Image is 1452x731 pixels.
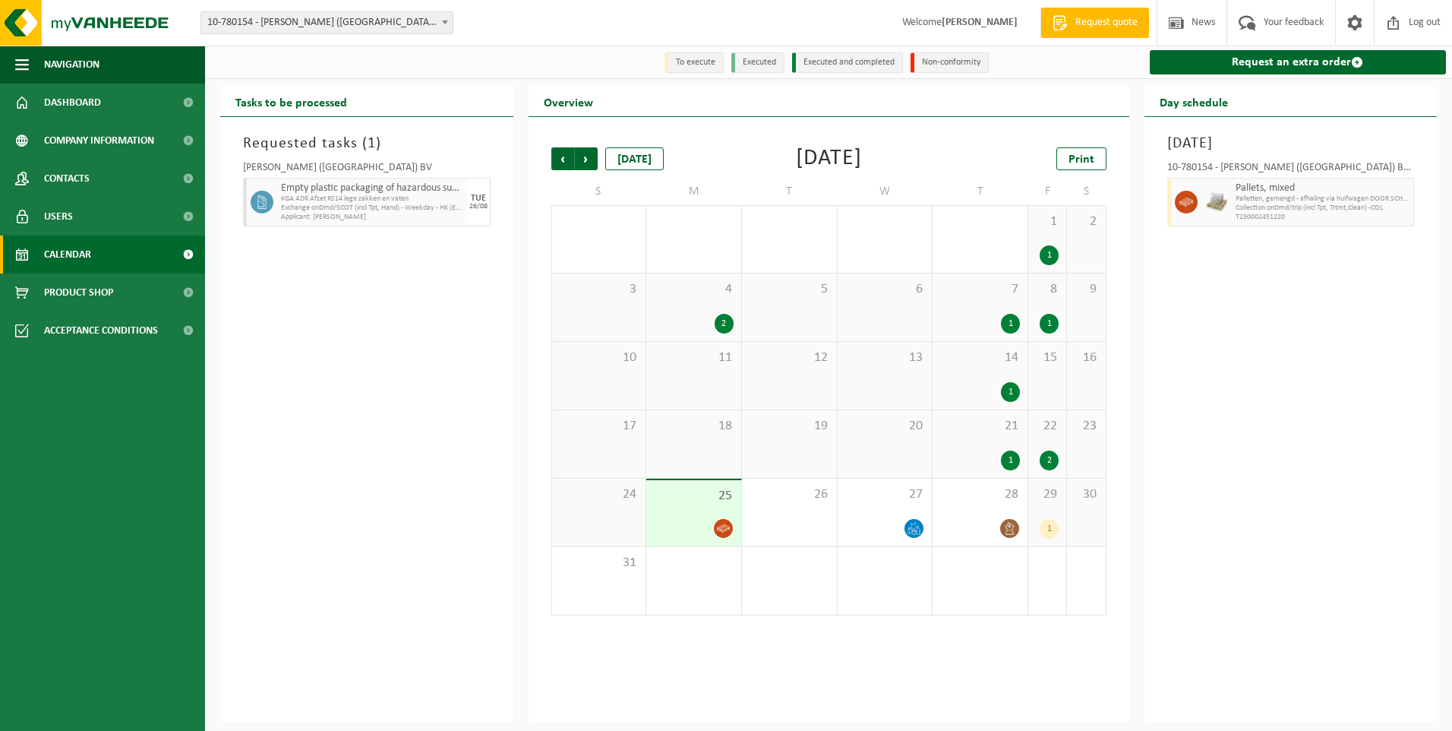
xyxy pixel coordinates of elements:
span: 1 [1036,214,1059,230]
span: 24 [560,486,639,503]
span: 30 [1075,486,1097,503]
td: S [1067,178,1106,205]
li: Non-conformity [911,52,989,73]
span: Company information [44,122,154,160]
span: 7 [940,281,1020,298]
span: 29 [1036,486,1059,503]
span: 10-780154 - ROYAL SANDERS (BELGIUM) BV - IEPER [201,12,453,33]
span: 15 [1036,350,1059,366]
span: 16 [1075,350,1097,366]
span: Users [44,198,73,236]
span: Product Shop [44,274,113,312]
li: To execute [664,52,724,73]
span: Collection onDmd/trip (incl Tpt, Trtmt,Clean) -COL [1236,204,1410,213]
span: 31 [560,555,639,571]
h3: Requested tasks ( ) [243,132,491,155]
span: 14 [940,350,1020,366]
span: Empty plastic packaging of hazardous substances [281,182,464,195]
a: Request quote [1040,8,1149,38]
div: 1 [1040,519,1059,539]
h2: Day schedule [1144,87,1243,116]
span: Acceptance conditions [44,312,158,350]
span: Request quote [1072,15,1141,30]
span: 11 [654,350,734,366]
div: 26/08 [469,203,488,210]
span: 20 [845,418,925,435]
div: [PERSON_NAME] ([GEOGRAPHIC_DATA]) BV [243,163,491,178]
span: Navigation [44,46,99,84]
span: 13 [845,350,925,366]
span: 18 [654,418,734,435]
span: Palletten, gemengd - afhaling via huifwagen DOOR SCHERRENS [1236,195,1410,204]
span: 22 [1036,418,1059,435]
div: 2 [715,314,734,334]
span: 9 [1075,281,1097,298]
td: S [551,178,647,205]
span: Next [575,147,598,170]
div: 10-780154 - [PERSON_NAME] ([GEOGRAPHIC_DATA]) BV - IEPER [1167,163,1415,178]
span: 17 [560,418,639,435]
span: T250002451220 [1236,213,1410,222]
div: 1 [1040,314,1059,334]
span: Previous [551,147,574,170]
iframe: chat widget [8,698,254,731]
li: Executed and completed [792,52,903,73]
a: Print [1056,147,1106,170]
div: 1 [1040,245,1059,265]
span: 26 [750,486,829,503]
span: Contacts [44,160,90,198]
span: 4 [654,281,734,298]
a: Request an extra order [1150,50,1447,74]
span: 3 [560,281,639,298]
span: 1 [368,136,376,151]
h3: [DATE] [1167,132,1415,155]
div: TUE [471,194,486,203]
div: [DATE] [605,147,664,170]
span: Calendar [44,236,91,274]
div: 1 [1001,451,1020,470]
li: Executed [731,52,784,73]
div: 1 [1001,382,1020,402]
span: Applicant: [PERSON_NAME] [281,213,464,222]
span: 6 [845,281,925,298]
h2: Tasks to be processed [220,87,362,116]
td: W [838,178,933,205]
span: Exchange onDmd/SCOT (incl Tpt, Hand) - Weekday - HK (Exch) [281,204,464,213]
div: 1 [1001,314,1020,334]
span: Pallets, mixed [1236,182,1410,195]
span: 21 [940,418,1020,435]
span: 8 [1036,281,1059,298]
span: 25 [654,488,734,505]
span: 23 [1075,418,1097,435]
span: 28 [940,486,1020,503]
span: 2 [1075,214,1097,230]
span: 12 [750,350,829,366]
h2: Overview [529,87,608,116]
td: M [646,178,742,205]
img: LP-PA-00000-WDN-11 [1205,191,1228,214]
span: 19 [750,418,829,435]
span: 10-780154 - ROYAL SANDERS (BELGIUM) BV - IEPER [200,11,453,34]
strong: [PERSON_NAME] [942,17,1018,28]
div: 2 [1040,451,1059,470]
td: T [742,178,838,205]
span: Print [1068,153,1094,166]
span: 10 [560,350,639,366]
div: [DATE] [796,147,862,170]
span: Dashboard [44,84,101,122]
td: F [1028,178,1067,205]
span: KGA ADR Afzet RS14 lege zakken en vaten [281,195,464,204]
td: T [933,178,1028,205]
span: 27 [845,486,925,503]
span: 5 [750,281,829,298]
